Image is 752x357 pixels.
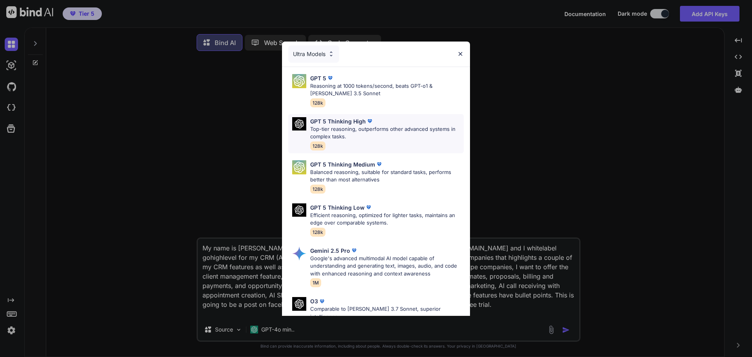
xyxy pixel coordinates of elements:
p: O3 [310,297,318,305]
img: premium [366,117,374,125]
img: premium [318,297,326,305]
img: Pick Models [292,160,306,174]
p: GPT 5 Thinking High [310,117,366,125]
span: 128k [310,141,325,150]
p: Top-tier reasoning, outperforms other advanced systems in complex tasks. [310,125,464,141]
p: GPT 5 Thinking Low [310,203,365,212]
img: Pick Models [292,246,306,261]
span: 128k [310,185,325,194]
p: GPT 5 Thinking Medium [310,160,375,169]
img: Pick Models [292,74,306,88]
img: premium [375,160,383,168]
img: Pick Models [328,51,334,57]
div: Ultra Models [288,45,339,63]
span: 1M [310,278,321,287]
img: Pick Models [292,203,306,217]
p: GPT 5 [310,74,326,82]
img: Pick Models [292,117,306,131]
p: Reasoning at 1000 tokens/second, beats GPT-o1 & [PERSON_NAME] 3.5 Sonnet [310,82,464,98]
img: premium [326,74,334,82]
img: close [457,51,464,57]
span: 128k [310,228,325,237]
img: premium [350,246,358,254]
p: Google's advanced multimodal AI model capable of understanding and generating text, images, audio... [310,255,464,278]
p: Comparable to [PERSON_NAME] 3.7 Sonnet, superior intelligence [310,305,464,321]
img: Pick Models [292,297,306,311]
span: 128k [310,98,325,107]
p: Balanced reasoning, suitable for standard tasks, performs better than most alternatives [310,169,464,184]
p: Gemini 2.5 Pro [310,246,350,255]
p: Efficient reasoning, optimized for lighter tasks, maintains an edge over comparable systems. [310,212,464,227]
img: premium [365,203,372,211]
